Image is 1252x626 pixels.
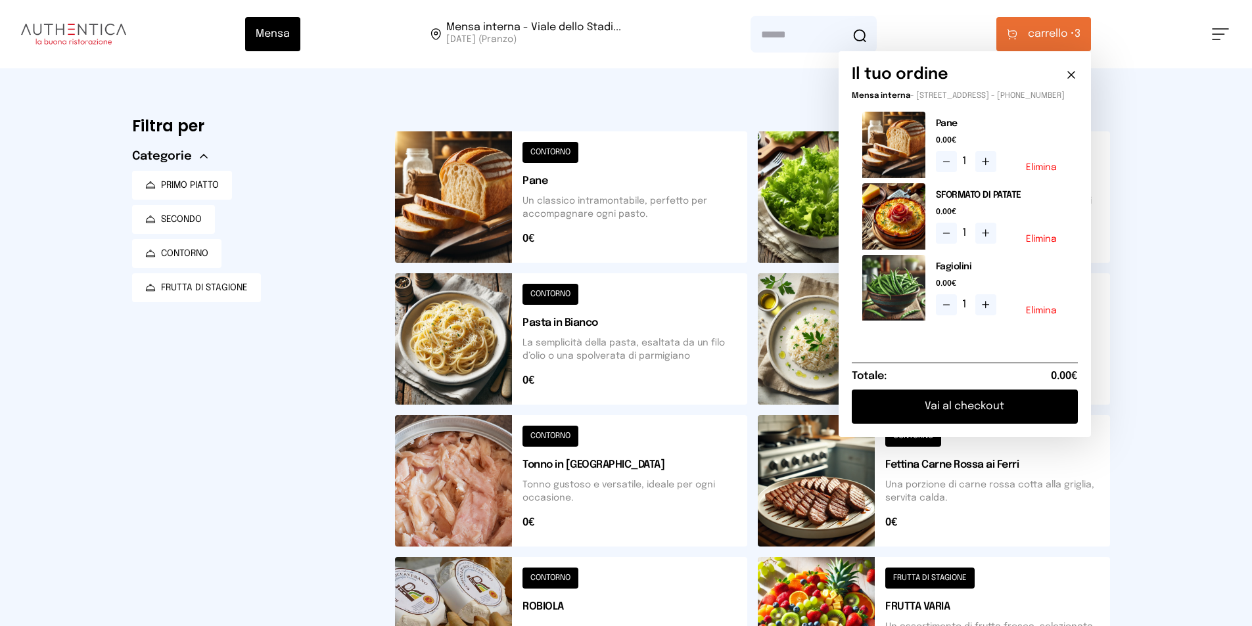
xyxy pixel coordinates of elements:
span: carrello • [1028,26,1075,42]
h2: Pane [936,117,1067,130]
span: Categorie [132,147,192,166]
button: FRUTTA DI STAGIONE [132,273,261,302]
img: media [862,255,925,321]
span: 0.00€ [936,279,1067,289]
h2: SFORMATO DI PATATE [936,189,1067,202]
span: 3 [1028,26,1080,42]
span: SECONDO [161,213,202,226]
h6: Il tuo ordine [852,64,948,85]
h2: Fagiolini [936,260,1067,273]
span: 0.00€ [1051,369,1078,384]
span: Viale dello Stadio, 77, 05100 Terni TR, Italia [446,22,621,46]
button: Elimina [1026,235,1057,244]
span: 1 [962,154,970,169]
p: - [STREET_ADDRESS] - [PHONE_NUMBER] [852,91,1078,101]
img: media [862,183,925,250]
img: media [862,112,925,178]
h6: Totale: [852,369,887,384]
span: 0.00€ [936,135,1067,146]
span: Mensa interna [852,92,910,100]
h6: Filtra per [132,116,374,137]
span: PRIMO PIATTO [161,179,219,192]
span: 0.00€ [936,207,1067,217]
button: CONTORNO [132,239,221,268]
button: Mensa [245,17,300,51]
button: Vai al checkout [852,390,1078,424]
button: Elimina [1026,306,1057,315]
span: [DATE] (Pranzo) [446,33,621,46]
button: Elimina [1026,163,1057,172]
span: 1 [962,225,970,241]
button: Categorie [132,147,208,166]
button: SECONDO [132,205,215,234]
button: PRIMO PIATTO [132,171,232,200]
span: CONTORNO [161,247,208,260]
span: 1 [962,297,970,313]
img: logo.8f33a47.png [21,24,126,45]
button: carrello •3 [996,17,1091,51]
span: FRUTTA DI STAGIONE [161,281,248,294]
